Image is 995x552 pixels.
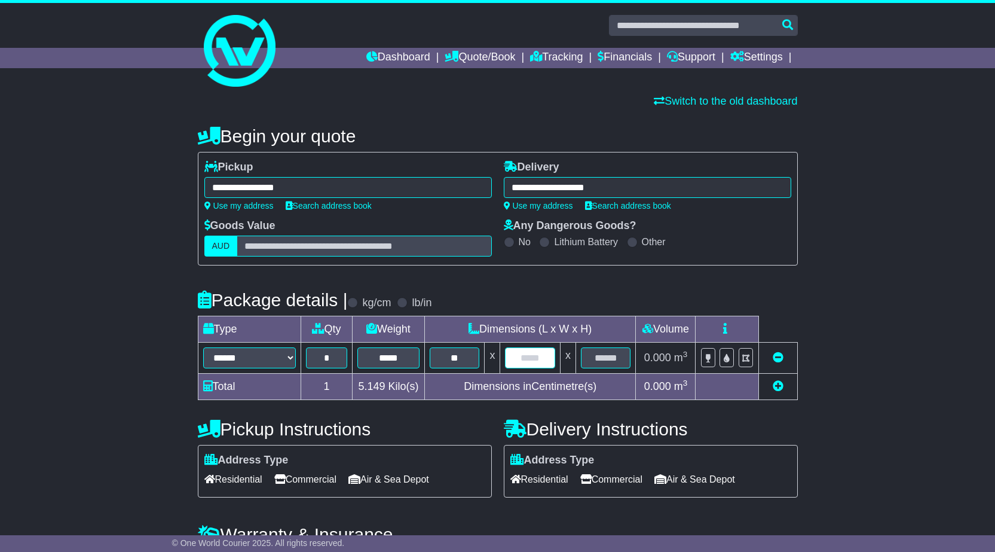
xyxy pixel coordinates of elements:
[654,95,797,107] a: Switch to the old dashboard
[554,236,618,248] label: Lithium Battery
[644,352,671,364] span: 0.000
[683,350,688,359] sup: 3
[773,352,783,364] a: Remove this item
[636,316,696,343] td: Volume
[358,380,385,392] span: 5.149
[198,524,798,544] h4: Warranty & Insurance
[348,470,429,489] span: Air & Sea Depot
[644,380,671,392] span: 0.000
[654,470,735,489] span: Air & Sea Depot
[580,470,642,489] span: Commercial
[683,379,688,388] sup: 3
[204,470,262,489] span: Residential
[204,161,253,174] label: Pickup
[204,201,274,211] a: Use my address
[642,236,666,248] label: Other
[504,161,559,174] label: Delivery
[424,374,636,400] td: Dimensions in Centimetre(s)
[301,374,352,400] td: 1
[362,297,391,310] label: kg/cm
[674,352,688,364] span: m
[530,48,583,68] a: Tracking
[198,290,348,310] h4: Package details |
[204,454,289,467] label: Address Type
[198,126,798,146] h4: Begin your quote
[353,374,425,400] td: Kilo(s)
[301,316,352,343] td: Qty
[485,343,500,374] td: x
[445,48,515,68] a: Quote/Book
[560,343,575,374] td: x
[274,470,336,489] span: Commercial
[198,374,301,400] td: Total
[424,316,636,343] td: Dimensions (L x W x H)
[585,201,671,211] a: Search address book
[172,538,345,548] span: © One World Courier 2025. All rights reserved.
[286,201,372,211] a: Search address book
[510,470,568,489] span: Residential
[504,419,798,439] h4: Delivery Instructions
[204,236,238,257] label: AUD
[412,297,431,310] label: lb/in
[198,316,301,343] td: Type
[674,380,688,392] span: m
[353,316,425,343] td: Weight
[204,219,275,233] label: Goods Value
[667,48,715,68] a: Support
[366,48,430,68] a: Dashboard
[519,236,531,248] label: No
[510,454,595,467] label: Address Type
[198,419,492,439] h4: Pickup Instructions
[598,48,652,68] a: Financials
[504,219,636,233] label: Any Dangerous Goods?
[504,201,573,211] a: Use my address
[773,380,783,392] a: Add new item
[730,48,783,68] a: Settings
